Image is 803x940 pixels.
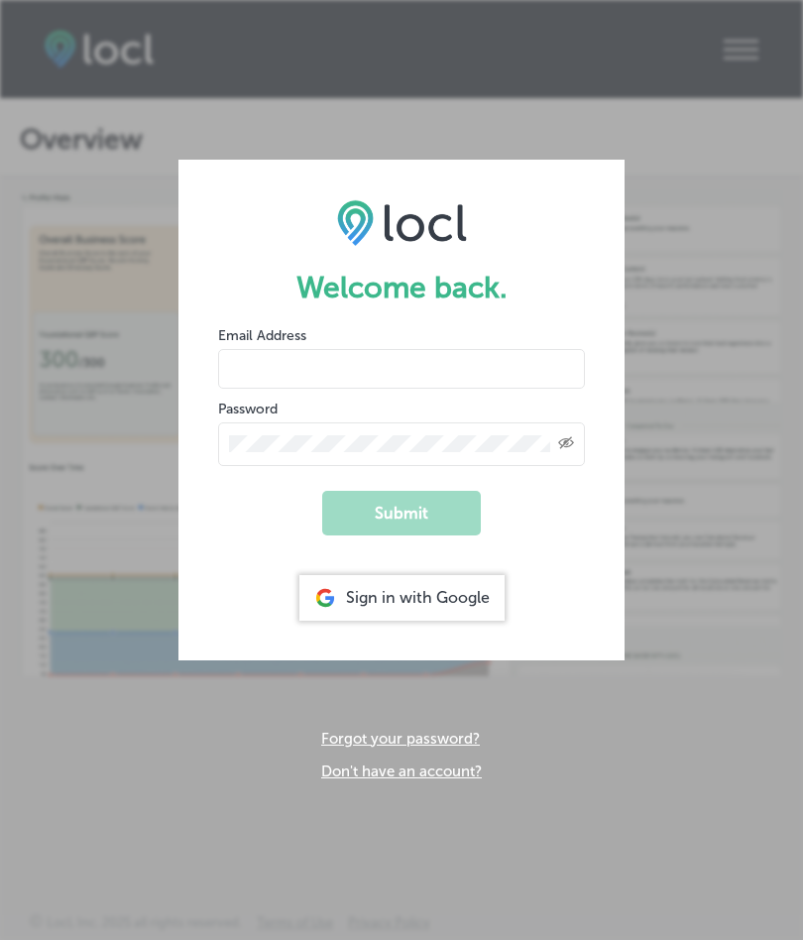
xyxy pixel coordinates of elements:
[337,199,467,245] img: LOCL logo
[218,270,585,305] h1: Welcome back.
[321,730,480,748] a: Forgot your password?
[299,575,505,621] div: Sign in with Google
[321,763,482,780] a: Don't have an account?
[218,327,306,344] label: Email Address
[322,491,481,535] button: Submit
[218,401,278,417] label: Password
[558,435,574,453] span: Toggle password visibility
